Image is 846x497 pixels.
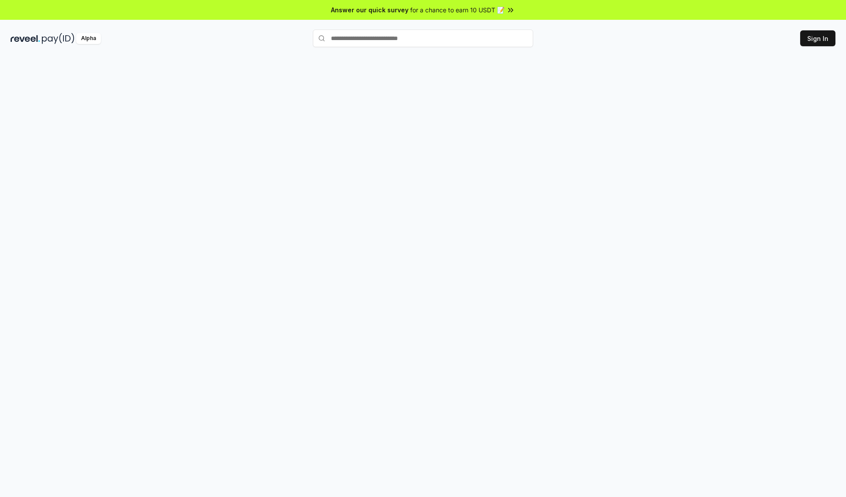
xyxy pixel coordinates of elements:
div: Alpha [76,33,101,44]
span: for a chance to earn 10 USDT 📝 [410,5,505,15]
img: pay_id [42,33,74,44]
span: Answer our quick survey [331,5,408,15]
button: Sign In [800,30,835,46]
img: reveel_dark [11,33,40,44]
